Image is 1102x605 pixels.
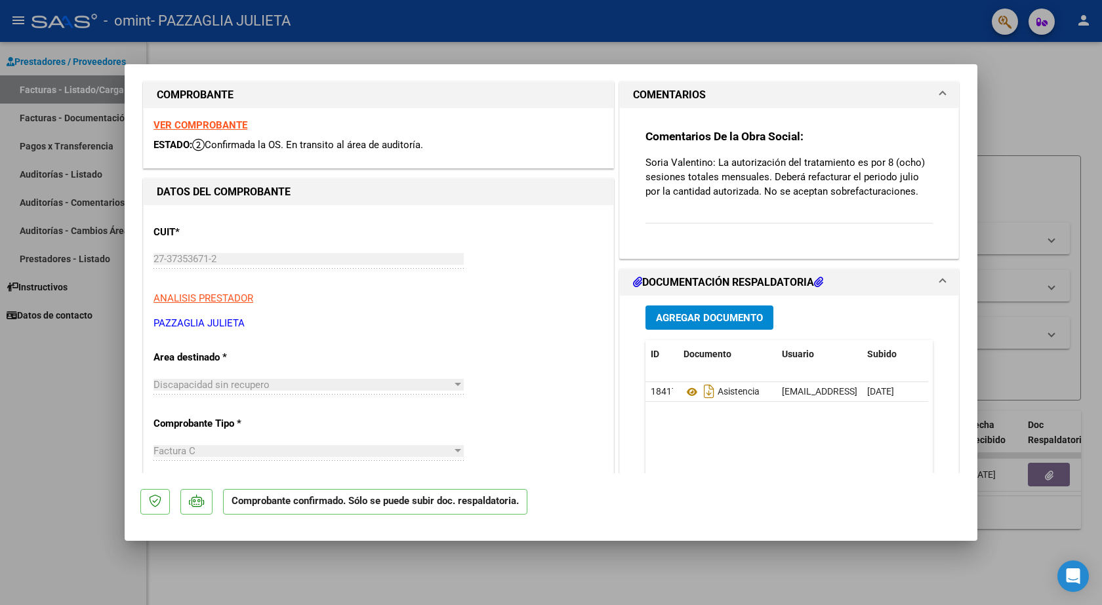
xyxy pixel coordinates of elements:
[157,88,234,101] strong: COMPROBANTE
[620,82,958,108] mat-expansion-panel-header: COMENTARIOS
[153,225,289,240] p: CUIT
[153,416,289,431] p: Comprobante Tipo *
[777,340,862,368] datatable-header-cell: Usuario
[153,445,195,457] span: Factura C
[645,130,804,143] strong: Comentarios De la Obra Social:
[867,349,897,359] span: Subido
[684,387,760,397] span: Asistencia
[645,305,773,330] button: Agregar Documento
[684,349,731,359] span: Documento
[153,139,192,151] span: ESTADO:
[633,87,706,103] h1: COMENTARIOS
[867,386,894,397] span: [DATE]
[620,108,958,258] div: COMENTARIOS
[633,275,823,290] h1: DOCUMENTACIÓN RESPALDATORIA
[782,386,962,397] span: [EMAIL_ADDRESS][DOMAIN_NAME] - Julieta
[862,340,928,368] datatable-header-cell: Subido
[1057,560,1089,592] div: Open Intercom Messenger
[651,386,677,397] span: 18417
[153,379,270,391] span: Discapacidad sin recupero
[157,185,291,198] strong: DATOS DEL COMPROBANTE
[678,340,777,368] datatable-header-cell: Documento
[701,381,718,402] i: Descargar documento
[153,119,247,131] a: VER COMPROBANTE
[153,350,289,365] p: Area destinado *
[620,296,958,568] div: DOCUMENTACIÓN RESPALDATORIA
[656,312,763,324] span: Agregar Documento
[645,155,933,199] p: Soria Valentino: La autorización del tratamiento es por 8 (ocho) sesiones totales mensuales. Debe...
[651,349,659,359] span: ID
[928,340,993,368] datatable-header-cell: Acción
[153,316,603,331] p: PAZZAGLIA JULIETA
[223,489,527,515] p: Comprobante confirmado. Sólo se puede subir doc. respaldatoria.
[153,292,253,304] span: ANALISIS PRESTADOR
[645,340,678,368] datatable-header-cell: ID
[620,269,958,296] mat-expansion-panel-header: DOCUMENTACIÓN RESPALDATORIA
[782,349,814,359] span: Usuario
[192,139,423,151] span: Confirmada la OS. En transito al área de auditoría.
